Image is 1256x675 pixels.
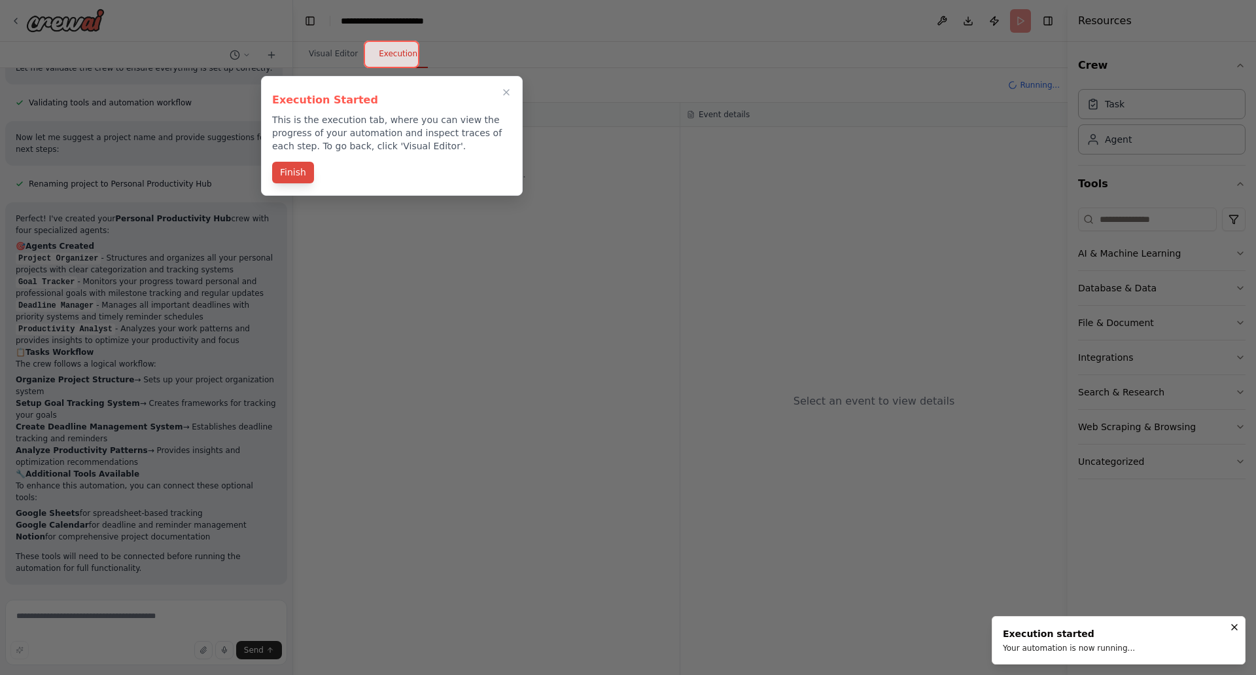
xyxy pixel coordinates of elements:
[1003,627,1135,640] div: Execution started
[272,92,512,108] h3: Execution Started
[272,162,314,183] button: Finish
[1003,643,1135,653] div: Your automation is now running...
[301,12,319,30] button: Hide left sidebar
[272,113,512,153] p: This is the execution tab, where you can view the progress of your automation and inspect traces ...
[498,84,514,100] button: Close walkthrough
